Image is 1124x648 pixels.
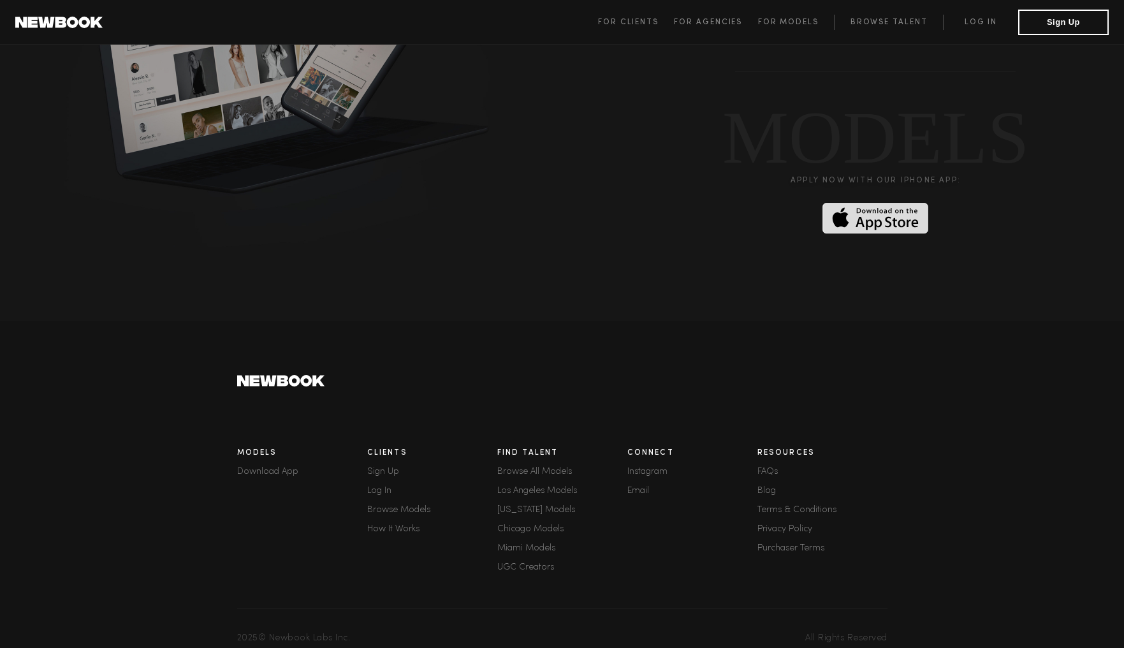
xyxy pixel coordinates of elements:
a: FAQs [757,468,887,476]
a: Miami Models [497,544,627,553]
div: Sign Up [367,468,497,476]
a: Privacy Policy [757,525,887,534]
a: Los Angeles Models [497,487,627,496]
h3: Find Talent [497,449,627,457]
span: 2025 © Newbook Labs Inc. [237,634,351,643]
a: Download App [237,468,367,476]
a: Email [627,487,757,496]
span: For Models [758,18,819,26]
span: All Rights Reserved [805,634,887,643]
div: MODELS [722,107,1029,168]
a: Terms & Conditions [757,506,887,515]
a: How It Works [367,525,497,534]
a: Log in [943,15,1018,30]
a: Blog [757,487,887,496]
a: UGC Creators [497,563,627,572]
h3: Clients [367,449,497,457]
a: Instagram [627,468,757,476]
div: Apply now with our iPHONE APP: [791,177,961,185]
button: Sign Up [1018,10,1109,35]
a: Log In [367,487,497,496]
h3: Connect [627,449,757,457]
h3: Models [237,449,367,457]
img: Download on the App Store [822,203,928,234]
a: [US_STATE] Models [497,506,627,515]
a: For Agencies [674,15,757,30]
a: For Models [758,15,835,30]
h3: Resources [757,449,887,457]
span: For Agencies [674,18,742,26]
a: Browse All Models [497,468,627,476]
a: Browse Talent [834,15,943,30]
span: For Clients [598,18,659,26]
a: For Clients [598,15,674,30]
a: Chicago Models [497,525,627,534]
a: Purchaser Terms [757,544,887,553]
a: Browse Models [367,506,497,515]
